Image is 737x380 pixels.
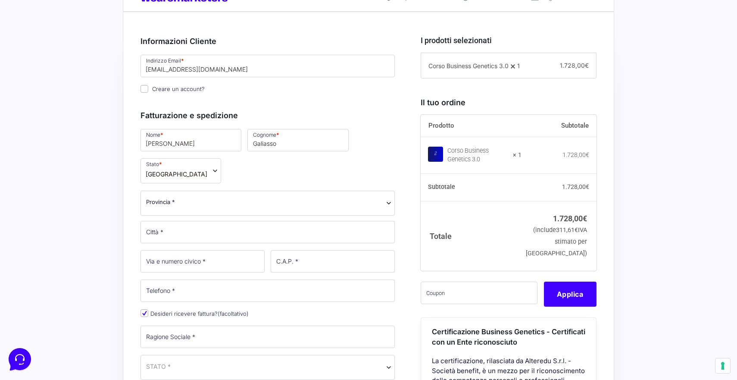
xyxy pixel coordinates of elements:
[715,358,730,373] button: Le tue preferenze relative al consenso per le tecnologie di tracciamento
[556,226,578,234] span: 311,61
[137,82,159,89] p: 8 mesi fa
[428,147,443,162] img: Corso Business Genetics 3.0
[152,85,205,92] span: Creare un account?
[513,151,522,160] strong: × 1
[553,214,587,223] bdi: 1.728,00
[14,142,67,149] span: Trova una risposta
[7,277,60,297] button: Home
[60,277,113,297] button: Messaggi
[10,78,162,104] a: [PERSON_NAME]ma figurati sono qui apposta 😉 Buona giornata a te!8 mesi fa
[141,309,148,317] input: Desideri ricevere fattura?(facoltativo)
[432,327,585,347] span: Certificazione Business Genetics - Certificati con un Ente riconosciuto
[10,45,162,71] a: AssistenzaGrazie [PERSON_NAME]! Buona giornata anche a te! 🙂20 gg fa
[133,289,145,297] p: Aiuto
[146,170,207,179] span: Italia
[14,107,159,125] button: Inizia una conversazione
[36,82,131,90] span: [PERSON_NAME]
[517,62,520,69] span: 1
[14,49,31,66] img: dark
[26,289,41,297] p: Home
[141,191,395,216] span: Provincia
[141,221,395,243] input: Città *
[112,277,166,297] button: Aiuto
[14,35,73,41] span: Le tue conversazioni
[586,151,589,158] span: €
[141,85,148,93] input: Creare un account?
[586,183,589,190] span: €
[421,97,596,108] h3: Il tuo ordine
[421,35,596,46] h3: I prodotti selezionati
[421,201,522,270] th: Totale
[141,250,265,273] input: Via e numero civico *
[247,129,348,151] input: Cognome *
[77,35,159,41] a: [DEMOGRAPHIC_DATA] tutto
[139,48,159,56] p: 20 gg fa
[19,160,141,169] input: Cerca un articolo...
[75,289,98,297] p: Messaggi
[575,226,578,234] span: €
[141,55,395,77] input: Indirizzo Email *
[583,214,587,223] span: €
[36,59,134,67] p: Grazie [PERSON_NAME]! Buona giornata anche a te! 🙂
[146,362,171,371] span: STATO *
[522,115,596,137] th: Subtotale
[421,174,522,201] th: Subtotale
[141,280,395,302] input: Telefono *
[56,113,127,119] span: Inizia una conversazione
[36,92,131,100] p: ma figurati sono qui apposta 😉 Buona giornata a te!
[585,62,589,69] span: €
[141,35,395,47] h3: Informazioni Cliente
[560,62,589,69] span: 1.728,00
[36,48,134,57] span: Assistenza
[218,310,249,317] span: (facoltativo)
[141,110,395,121] h3: Fatturazione e spedizione
[562,151,589,158] bdi: 1.728,00
[428,62,509,69] span: Corso Business Genetics 3.0
[141,158,221,183] span: Stato
[146,362,389,371] span: Italia
[421,282,537,304] input: Coupon
[146,198,175,207] span: Provincia *
[562,183,589,190] bdi: 1.728,00
[92,142,159,149] a: Apri Centro Assistenza
[14,82,31,100] img: dark
[7,7,145,21] h2: [PERSON_NAME] 👋
[271,250,395,273] input: C.A.P. *
[447,147,508,164] div: Corso Business Genetics 3.0
[141,310,249,317] label: Desideri ricevere fattura?
[544,282,596,307] button: Applica
[526,226,587,257] small: (include IVA stimato per [GEOGRAPHIC_DATA])
[141,355,395,380] span: Italia
[141,326,395,348] input: Ragione Sociale *
[7,346,33,372] iframe: Customerly Messenger Launcher
[141,129,241,151] input: Nome *
[421,115,522,137] th: Prodotto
